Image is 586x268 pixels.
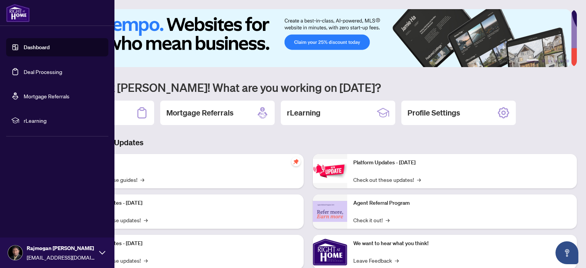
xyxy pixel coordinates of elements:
a: Check it out!→ [353,216,390,224]
img: Profile Icon [8,246,23,260]
button: 4 [554,59,557,63]
span: → [395,256,399,265]
span: → [140,175,144,184]
h2: Mortgage Referrals [166,108,233,118]
a: Mortgage Referrals [24,93,69,99]
h2: rLearning [287,108,320,118]
h1: Welcome back [PERSON_NAME]! What are you working on [DATE]? [40,80,577,95]
button: 5 [560,59,563,63]
span: → [144,256,148,265]
button: 2 [542,59,545,63]
span: → [144,216,148,224]
a: Dashboard [24,44,50,51]
button: 1 [526,59,539,63]
p: We want to hear what you think! [353,239,571,248]
h2: Profile Settings [407,108,460,118]
img: Agent Referral Program [313,201,347,222]
span: rLearning [24,116,103,125]
a: Check out these updates!→ [353,175,421,184]
img: Slide 0 [40,9,571,67]
img: logo [6,4,30,22]
p: Platform Updates - [DATE] [353,159,571,167]
img: Platform Updates - June 23, 2025 [313,159,347,183]
p: Self-Help [80,159,298,167]
p: Agent Referral Program [353,199,571,207]
span: Rajmogan [PERSON_NAME] [27,244,95,252]
button: 6 [566,59,569,63]
span: → [386,216,390,224]
h3: Brokerage & Industry Updates [40,137,577,148]
a: Deal Processing [24,68,62,75]
button: 3 [548,59,551,63]
span: [EMAIL_ADDRESS][DOMAIN_NAME] [27,253,95,262]
span: pushpin [291,157,301,166]
span: → [417,175,421,184]
a: Leave Feedback→ [353,256,399,265]
p: Platform Updates - [DATE] [80,239,298,248]
p: Platform Updates - [DATE] [80,199,298,207]
button: Open asap [555,241,578,264]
